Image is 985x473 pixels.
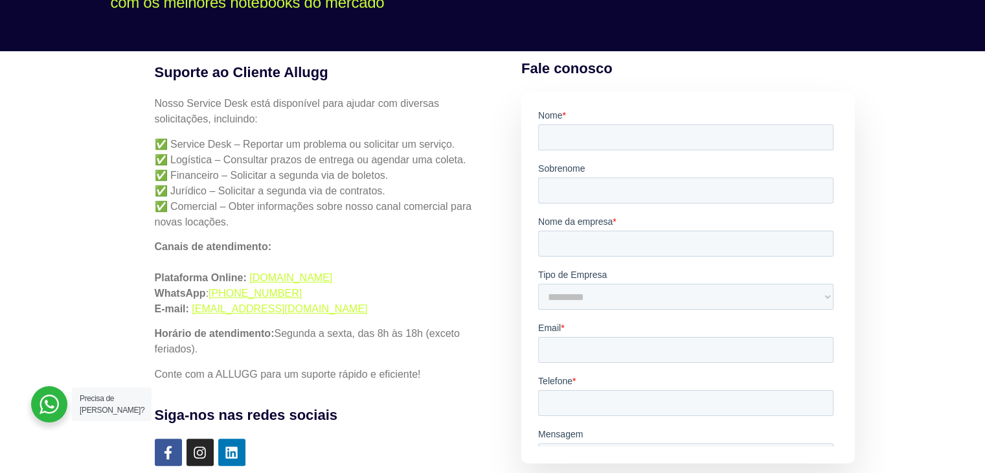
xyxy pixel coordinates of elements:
[155,241,271,252] strong: Canais de atendimento:
[80,394,144,415] span: Precisa de [PERSON_NAME]?
[155,328,275,339] strong: Horário de atendimento:
[155,272,247,283] strong: Plataforma Online:
[155,326,484,357] p: Segunda a sexta, das 8h às 18h (exceto feriados).
[155,303,189,314] strong: E-mail:
[538,109,839,446] iframe: Form 0
[753,308,985,473] div: Widget de chat
[155,367,484,382] p: Conte com a ALLUGG para um suporte rápido e eficiente!
[155,62,484,83] h4: Suporte ao Cliente Allugg
[521,58,855,79] h4: Fale conosco
[753,308,985,473] iframe: Chat Widget
[155,96,484,127] p: Nosso Service Desk está disponível para ajudar com diversas solicitações, incluindo:
[209,288,302,299] a: [PHONE_NUMBER]
[155,404,484,426] h4: Siga-nos nas redes sociais
[155,137,484,230] p: ✅ Service Desk – Reportar um problema ou solicitar um serviço. ✅ Logística – Consultar prazos de ...
[249,272,332,283] a: [DOMAIN_NAME]
[155,288,206,299] strong: WhatsApp
[155,239,484,317] p: :
[192,303,367,314] a: [EMAIL_ADDRESS][DOMAIN_NAME]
